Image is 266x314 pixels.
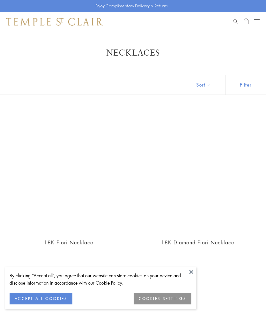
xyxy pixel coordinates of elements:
a: Search [233,18,238,26]
a: 18K Fiori Necklace [8,111,129,233]
button: Show filters [225,75,266,95]
div: By clicking “Accept all”, you agree that our website can store cookies on your device and disclos... [10,272,191,287]
a: N31810-FIORI [137,111,258,233]
a: 18K Fiori Necklace [44,239,93,246]
img: Temple St. Clair [6,18,103,26]
a: 18K Diamond Fiori Necklace [161,239,234,246]
a: Open Shopping Bag [244,18,248,26]
button: Open navigation [254,18,260,26]
button: COOKIES SETTINGS [134,293,191,304]
button: ACCEPT ALL COOKIES [10,293,72,304]
h1: Necklaces [16,47,250,59]
button: Show sort by [182,75,225,95]
iframe: Gorgias live chat messenger [234,284,260,308]
p: Enjoy Complimentary Delivery & Returns [95,3,168,9]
